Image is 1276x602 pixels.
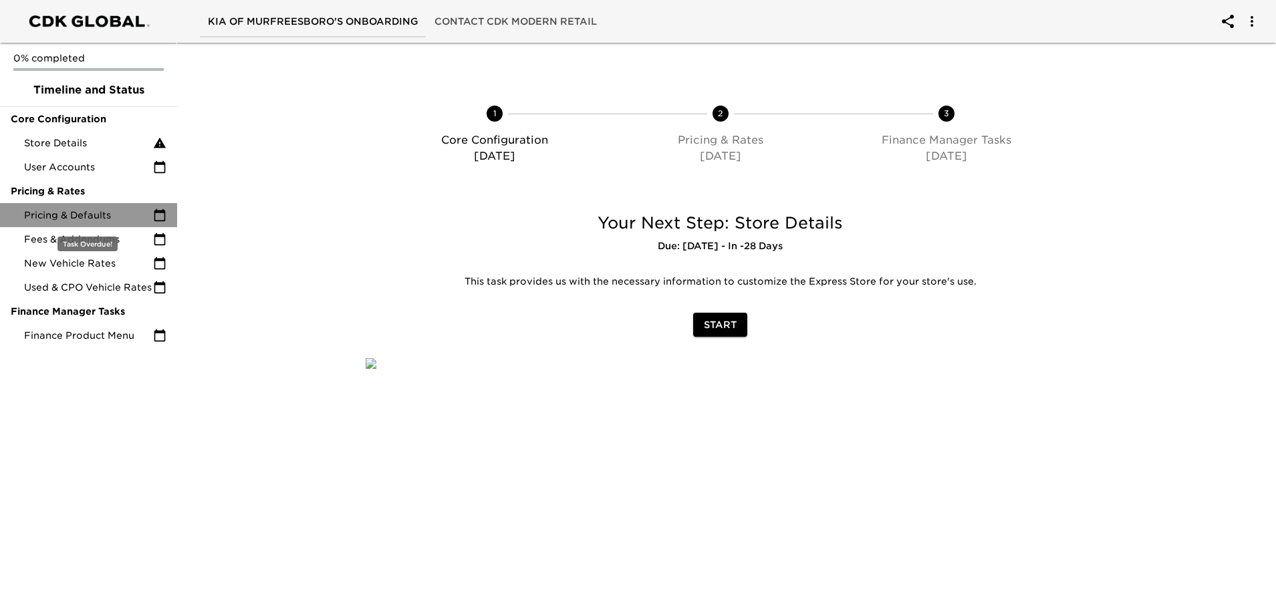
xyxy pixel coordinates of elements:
[387,148,602,164] p: [DATE]
[944,108,949,118] text: 3
[366,239,1075,254] h6: Due: [DATE] - In -28 Days
[24,160,153,174] span: User Accounts
[11,184,166,198] span: Pricing & Rates
[839,132,1054,148] p: Finance Manager Tasks
[24,208,153,222] span: Pricing & Defaults
[434,13,597,30] span: Contact CDK Modern Retail
[24,233,153,246] span: Fees & Addendums
[493,108,497,118] text: 1
[839,148,1054,164] p: [DATE]
[1236,5,1268,37] button: account of current user
[11,305,166,318] span: Finance Manager Tasks
[613,148,828,164] p: [DATE]
[387,132,602,148] p: Core Configuration
[13,51,164,65] p: 0% completed
[693,313,747,337] button: Start
[11,82,166,98] span: Timeline and Status
[704,317,737,333] span: Start
[11,112,166,126] span: Core Configuration
[613,132,828,148] p: Pricing & Rates
[718,108,723,118] text: 2
[24,136,153,150] span: Store Details
[366,358,376,369] img: qkibX1zbU72zw90W6Gan%2FTemplates%2FRjS7uaFIXtg43HUzxvoG%2F3e51d9d6-1114-4229-a5bf-f5ca567b6beb.jpg
[366,212,1075,234] h5: Your Next Step: Store Details
[24,281,153,294] span: Used & CPO Vehicle Rates
[24,257,153,270] span: New Vehicle Rates
[1212,5,1244,37] button: account of current user
[208,13,418,30] span: Kia of Murfreesboro's Onboarding
[376,275,1065,289] p: This task provides us with the necessary information to customize the Express Store for your stor...
[24,329,153,342] span: Finance Product Menu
